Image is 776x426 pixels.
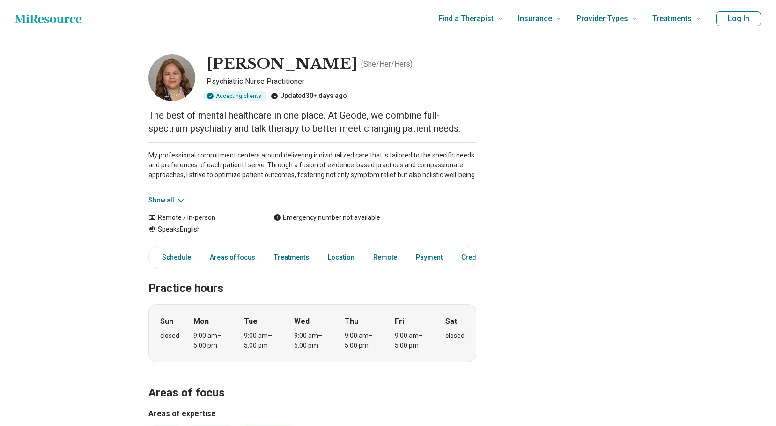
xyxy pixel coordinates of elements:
div: 9:00 am – 5:00 pm [244,331,280,351]
div: 9:00 am – 5:00 pm [193,331,229,351]
button: Log In [716,11,761,26]
div: When does the program meet? [148,304,476,362]
a: Location [322,248,360,267]
div: closed [160,331,179,341]
p: My professional commitment centers around delivering individualized care that is tailored to the ... [148,150,476,190]
a: Schedule [151,248,197,267]
div: 9:00 am – 5:00 pm [294,331,330,351]
span: Treatments [652,12,692,25]
div: Speaks English [148,224,255,234]
h2: Practice hours [148,258,476,297]
div: closed [445,331,465,341]
a: Areas of focus [204,248,261,267]
span: Insurance [518,12,552,25]
a: Credentials [456,248,503,267]
strong: Sat [445,316,457,327]
a: Remote [368,248,403,267]
h1: [PERSON_NAME] [207,54,357,74]
p: The best of mental healthcare in one place. At Geode, we combine full-spectrum psychiatry and tal... [148,109,476,135]
strong: Fri [395,316,404,327]
div: 9:00 am – 5:00 pm [345,331,381,351]
strong: Mon [193,316,209,327]
div: Accepting clients [203,91,267,101]
div: Remote / In-person [148,213,255,223]
div: Emergency number not available [273,213,380,223]
button: Show all [148,195,185,205]
h2: Areas of focus [148,363,476,401]
a: Home page [15,9,81,28]
p: ( She/Her/Hers ) [361,59,413,70]
div: 9:00 am – 5:00 pm [395,331,431,351]
a: Treatments [268,248,315,267]
p: Psychiatric Nurse Practitioner [207,76,476,87]
h3: Areas of expertise [148,408,476,419]
a: Payment [410,248,448,267]
div: Updated 30+ days ago [271,91,347,101]
span: Provider Types [576,12,628,25]
strong: Wed [294,316,310,327]
strong: Tue [244,316,258,327]
strong: Sun [160,316,173,327]
strong: Thu [345,316,358,327]
img: Joan Torrato, Psychiatric Nurse Practitioner [148,54,195,101]
span: Find a Therapist [438,12,494,25]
